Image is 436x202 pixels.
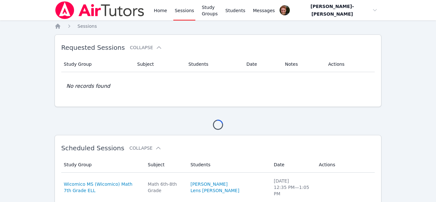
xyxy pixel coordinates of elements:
[55,1,145,19] img: Air Tutors
[274,178,311,197] div: [DATE] 12:35 PM — 1:05 PM
[55,23,382,29] nav: Breadcrumb
[253,7,275,14] span: Messages
[191,181,228,187] a: [PERSON_NAME]
[61,144,124,152] span: Scheduled Sessions
[187,157,270,173] th: Students
[324,56,375,72] th: Actions
[270,157,315,173] th: Date
[144,157,187,173] th: Subject
[61,44,125,51] span: Requested Sessions
[78,24,97,29] span: Sessions
[129,145,161,151] button: Collapse
[61,157,144,173] th: Study Group
[315,157,375,173] th: Actions
[61,56,133,72] th: Study Group
[61,72,375,100] td: No records found
[133,56,185,72] th: Subject
[78,23,97,29] a: Sessions
[191,187,239,194] a: Lens [PERSON_NAME]
[243,56,281,72] th: Date
[281,56,324,72] th: Notes
[184,56,243,72] th: Students
[148,181,183,194] div: Math 6th-8th Grade
[64,181,140,194] a: Wicomico MS (Wicomico) Math 7th Grade ELL
[130,44,162,51] button: Collapse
